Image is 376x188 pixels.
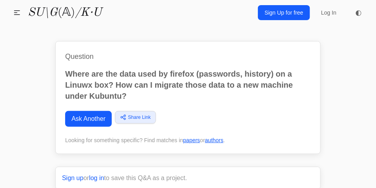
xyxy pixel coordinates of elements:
i: /K·U [75,7,102,19]
a: papers [183,137,200,143]
a: Sign up [62,175,83,181]
a: Sign Up for free [258,5,310,20]
i: SU\G [28,7,58,19]
a: SU\G(𝔸)/K·U [28,6,102,20]
button: ◐ [351,5,367,21]
span: Share Link [128,114,150,121]
div: Looking for something specific? Find matches in or . [65,136,311,144]
span: ◐ [355,9,362,16]
p: or to save this Q&A as a project. [62,173,314,183]
a: log in [89,175,104,181]
h1: Question [65,51,311,62]
p: Where are the data used by firefox (passwords, history) on a Linuwx box? How can I migrate those ... [65,68,311,102]
a: Ask Another [65,111,112,127]
a: Log In [316,6,341,20]
a: authors [205,137,224,143]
